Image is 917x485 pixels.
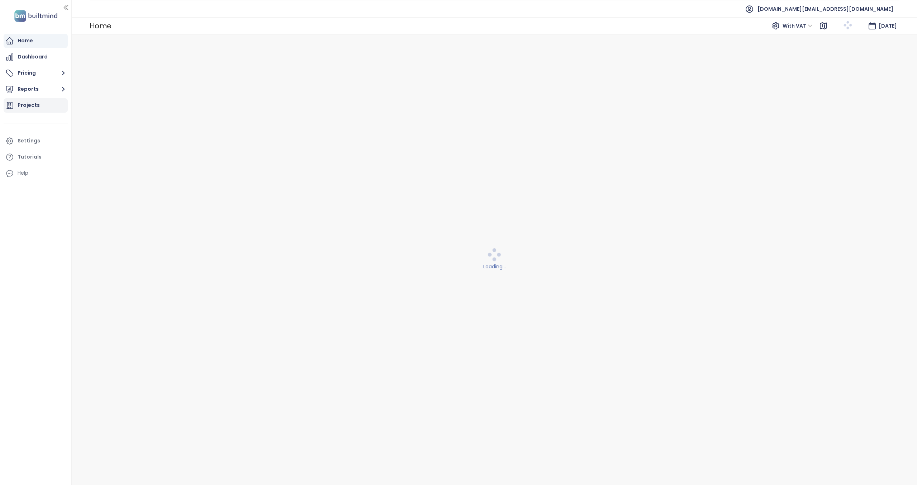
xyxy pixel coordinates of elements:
[18,36,33,45] div: Home
[783,20,813,31] span: With VAT
[18,152,42,161] div: Tutorials
[4,34,68,48] a: Home
[4,150,68,164] a: Tutorials
[4,134,68,148] a: Settings
[18,136,40,145] div: Settings
[757,0,893,18] span: [DOMAIN_NAME][EMAIL_ADDRESS][DOMAIN_NAME]
[4,66,68,80] button: Pricing
[4,82,68,96] button: Reports
[4,166,68,180] div: Help
[4,50,68,64] a: Dashboard
[4,98,68,113] a: Projects
[18,52,48,61] div: Dashboard
[879,22,897,29] span: [DATE]
[18,169,28,178] div: Help
[18,101,40,110] div: Projects
[12,9,60,23] img: logo
[76,263,913,270] div: Loading...
[90,19,111,33] div: Home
